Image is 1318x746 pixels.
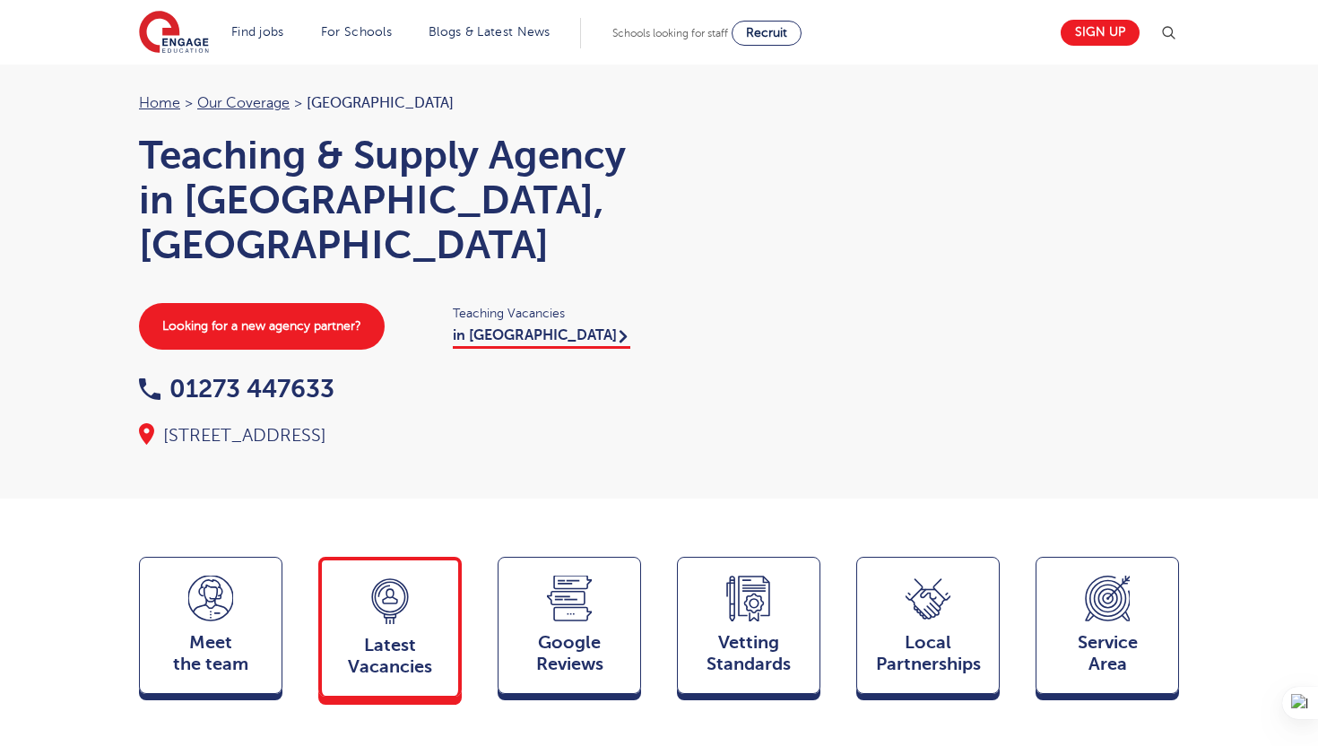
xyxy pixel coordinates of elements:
a: Our coverage [197,95,290,111]
a: 01273 447633 [139,375,334,403]
a: GoogleReviews [498,557,641,702]
span: Service Area [1045,632,1169,675]
a: in [GEOGRAPHIC_DATA] [453,327,630,349]
span: Meet the team [149,632,273,675]
a: Recruit [732,21,802,46]
span: Local Partnerships [866,632,990,675]
span: Vetting Standards [687,632,811,675]
a: LatestVacancies [318,557,462,705]
a: Sign up [1061,20,1140,46]
a: Blogs & Latest News [429,25,551,39]
a: ServiceArea [1036,557,1179,702]
span: Schools looking for staff [612,27,728,39]
a: For Schools [321,25,392,39]
a: Local Partnerships [856,557,1000,702]
div: [STREET_ADDRESS] [139,423,641,448]
a: Meetthe team [139,557,282,702]
span: Teaching Vacancies [453,303,641,324]
nav: breadcrumb [139,91,641,115]
a: Find jobs [231,25,284,39]
span: [GEOGRAPHIC_DATA] [307,95,454,111]
span: Recruit [746,26,787,39]
a: Home [139,95,180,111]
span: Latest Vacancies [331,635,449,678]
img: Engage Education [139,11,209,56]
span: > [185,95,193,111]
a: Looking for a new agency partner? [139,303,385,350]
a: VettingStandards [677,557,820,702]
span: > [294,95,302,111]
span: Google Reviews [507,632,631,675]
h1: Teaching & Supply Agency in [GEOGRAPHIC_DATA], [GEOGRAPHIC_DATA] [139,133,641,267]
